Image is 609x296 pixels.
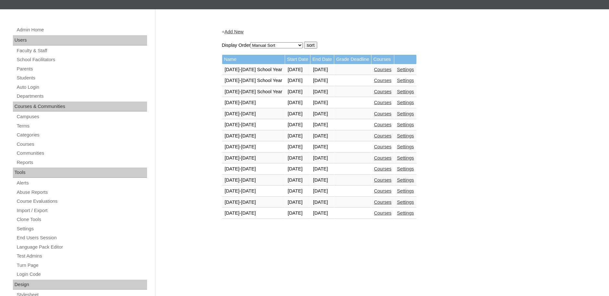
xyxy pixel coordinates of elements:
[397,89,414,94] a: Settings
[374,67,392,72] a: Courses
[397,111,414,116] a: Settings
[371,55,394,64] td: Courses
[374,210,392,216] a: Courses
[16,122,147,130] a: Terms
[285,119,310,130] td: [DATE]
[16,225,147,233] a: Settings
[374,166,392,171] a: Courses
[13,102,147,112] div: Courses & Communities
[16,261,147,269] a: Turn Page
[304,42,317,49] input: sort
[374,122,392,127] a: Courses
[222,186,285,197] td: [DATE]-[DATE]
[16,197,147,205] a: Course Evaluations
[374,89,392,94] a: Courses
[285,197,310,208] td: [DATE]
[222,29,540,35] div: +
[374,144,392,149] a: Courses
[16,92,147,100] a: Departments
[397,133,414,138] a: Settings
[397,210,414,216] a: Settings
[397,78,414,83] a: Settings
[222,86,285,97] td: [DATE]-[DATE] School Year
[285,75,310,86] td: [DATE]
[16,159,147,167] a: Reports
[310,64,334,75] td: [DATE]
[374,188,392,193] a: Courses
[13,168,147,178] div: Tools
[310,119,334,130] td: [DATE]
[285,208,310,219] td: [DATE]
[16,179,147,187] a: Alerts
[16,47,147,55] a: Faculty & Staff
[285,186,310,197] td: [DATE]
[310,175,334,186] td: [DATE]
[310,208,334,219] td: [DATE]
[222,55,285,64] td: Name
[397,166,414,171] a: Settings
[310,55,334,64] td: End Date
[16,26,147,34] a: Admin Home
[16,188,147,196] a: Abuse Reports
[397,144,414,149] a: Settings
[222,42,540,49] form: Display Order
[397,155,414,160] a: Settings
[222,109,285,119] td: [DATE]-[DATE]
[374,78,392,83] a: Courses
[16,113,147,121] a: Campuses
[374,200,392,205] a: Courses
[310,109,334,119] td: [DATE]
[222,119,285,130] td: [DATE]-[DATE]
[310,164,334,175] td: [DATE]
[16,234,147,242] a: End Users Session
[16,252,147,260] a: Test Admins
[310,97,334,108] td: [DATE]
[16,216,147,224] a: Clone Tools
[374,133,392,138] a: Courses
[13,280,147,290] div: Design
[397,122,414,127] a: Settings
[222,208,285,219] td: [DATE]-[DATE]
[310,75,334,86] td: [DATE]
[397,188,414,193] a: Settings
[285,109,310,119] td: [DATE]
[374,111,392,116] a: Courses
[222,175,285,186] td: [DATE]-[DATE]
[16,140,147,148] a: Courses
[285,175,310,186] td: [DATE]
[285,55,310,64] td: Start Date
[285,153,310,164] td: [DATE]
[397,100,414,105] a: Settings
[310,153,334,164] td: [DATE]
[285,131,310,142] td: [DATE]
[334,55,371,64] td: Grade Deadline
[16,270,147,278] a: Login Code
[16,56,147,64] a: School Facilitators
[310,131,334,142] td: [DATE]
[285,97,310,108] td: [DATE]
[16,149,147,157] a: Communities
[222,97,285,108] td: [DATE]-[DATE]
[16,131,147,139] a: Categories
[397,200,414,205] a: Settings
[310,142,334,152] td: [DATE]
[374,100,392,105] a: Courses
[374,155,392,160] a: Courses
[16,207,147,215] a: Import / Export
[222,153,285,164] td: [DATE]-[DATE]
[310,86,334,97] td: [DATE]
[310,186,334,197] td: [DATE]
[222,197,285,208] td: [DATE]-[DATE]
[285,164,310,175] td: [DATE]
[222,75,285,86] td: [DATE]-[DATE] School Year
[285,142,310,152] td: [DATE]
[16,65,147,73] a: Parents
[13,35,147,45] div: Users
[222,64,285,75] td: [DATE]-[DATE] School Year
[222,142,285,152] td: [DATE]-[DATE]
[374,177,392,183] a: Courses
[397,177,414,183] a: Settings
[285,64,310,75] td: [DATE]
[285,86,310,97] td: [DATE]
[16,74,147,82] a: Students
